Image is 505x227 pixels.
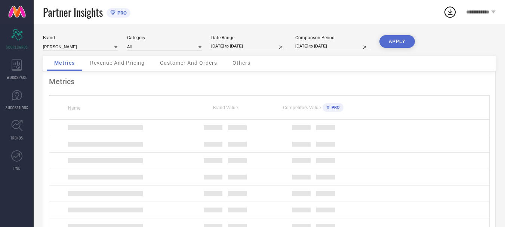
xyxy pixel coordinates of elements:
[6,105,28,110] span: SUGGESTIONS
[211,42,286,50] input: Select date range
[49,77,490,86] div: Metrics
[43,4,103,20] span: Partner Insights
[233,60,250,66] span: Others
[283,105,321,110] span: Competitors Value
[211,35,286,40] div: Date Range
[90,60,145,66] span: Revenue And Pricing
[10,135,23,141] span: TRENDS
[6,44,28,50] span: SCORECARDS
[13,165,21,171] span: FWD
[54,60,75,66] span: Metrics
[330,105,340,110] span: PRO
[43,35,118,40] div: Brand
[379,35,415,48] button: APPLY
[127,35,202,40] div: Category
[443,5,457,19] div: Open download list
[116,10,127,16] span: PRO
[68,105,80,111] span: Name
[295,42,370,50] input: Select comparison period
[7,74,27,80] span: WORKSPACE
[295,35,370,40] div: Comparison Period
[160,60,217,66] span: Customer And Orders
[213,105,238,110] span: Brand Value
